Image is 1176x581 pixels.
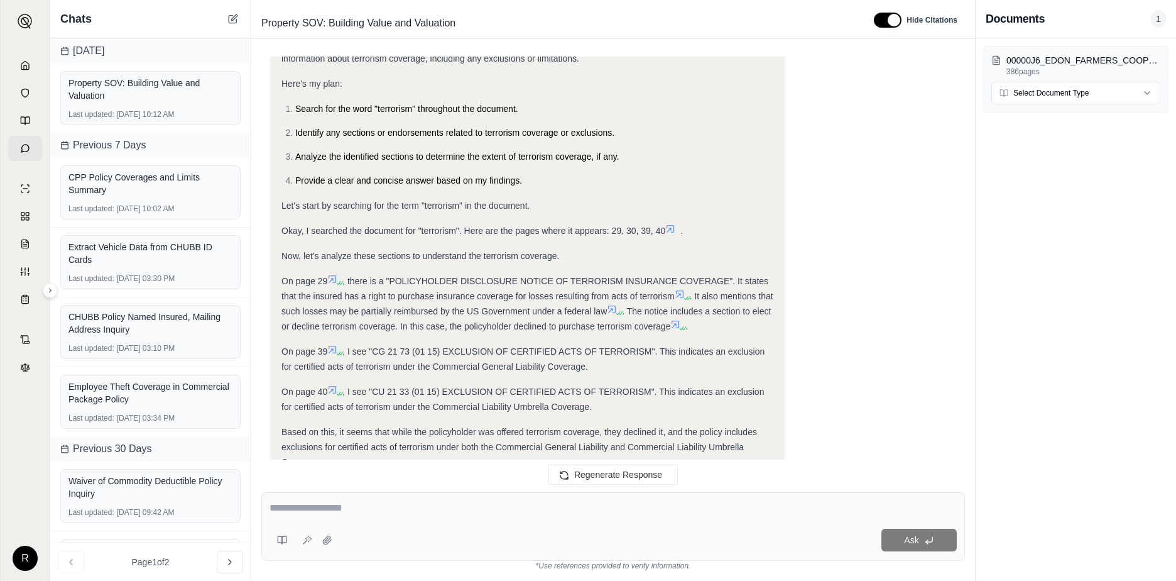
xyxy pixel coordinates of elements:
[680,226,683,236] span: .
[991,54,1160,77] button: 00000J6_EDON_FARMERS_COOPERATIVE_PAC2605757_10_000.PDF386pages
[256,13,460,33] span: Property SOV: Building Value and Valuation
[68,204,114,214] span: Last updated:
[295,175,522,185] span: Provide a clear and concise answer based on my findings.
[295,104,518,114] span: Search for the word "terrorism" throughout the document.
[904,535,918,545] span: Ask
[281,201,530,211] span: Let's start by searching for the term "terrorism" in the document.
[68,109,232,119] div: [DATE] 10:12 AM
[68,380,232,406] div: Employee Theft Coverage in Commercial Package Policy
[295,152,619,162] span: Analyze the identified sections to determine the extent of terrorism coverage, if any.
[68,343,232,353] div: [DATE] 03:10 PM
[295,128,614,138] span: Identify any sections or endorsements related to terrorism coverage or exclusions.
[281,276,768,301] span: , there is a "POLICYHOLDER DISCLOSURE NOTICE OF TERRORISM INSURANCE COVERAGE". It states that the...
[13,546,38,571] div: R
[8,176,42,201] a: Single Policy
[906,15,957,25] span: Hide Citations
[68,507,232,517] div: [DATE] 09:42 AM
[8,136,42,161] a: Chat
[68,475,232,500] div: Waiver of Commodity Deductible Policy Inquiry
[574,470,662,480] span: Regenerate Response
[8,204,42,229] a: Policy Comparisons
[226,11,241,26] button: New Chat
[68,507,114,517] span: Last updated:
[986,10,1045,28] h3: Documents
[8,327,42,352] a: Contract Analysis
[8,259,42,284] a: Custom Report
[256,13,859,33] div: Edit Title
[13,9,38,34] button: Expand sidebar
[68,204,232,214] div: [DATE] 10:02 AM
[1006,54,1160,67] p: 00000J6_EDON_FARMERS_COOPERATIVE_PAC2605757_10_000.PDF
[43,283,58,298] button: Expand sidebar
[281,79,342,89] span: Here's my plan:
[281,276,327,286] span: On page 29
[68,311,232,336] div: CHUBB Policy Named Insured, Mailing Address Inquiry
[50,133,251,158] div: Previous 7 Days
[281,38,732,64] span: for any information about terrorism coverage, including any exclusions or limitations.
[8,355,42,380] a: Legal Search Engine
[68,109,114,119] span: Last updated:
[50,38,251,64] div: [DATE]
[281,427,757,467] span: Based on this, it seems that while the policyholder was offered terrorism coverage, they declined...
[132,556,170,568] span: Page 1 of 2
[8,108,42,133] a: Prompt Library
[685,321,688,331] span: .
[1151,10,1166,28] span: 1
[68,343,114,353] span: Last updated:
[50,436,251,462] div: Previous 30 Days
[881,529,957,551] button: Ask
[8,53,42,78] a: Home
[281,346,327,357] span: On page 39
[68,413,114,423] span: Last updated:
[18,14,33,29] img: Expand sidebar
[281,387,327,397] span: On page 40
[68,274,232,284] div: [DATE] 03:30 PM
[281,387,764,412] span: , I see "CU 21 33 (01 15) EXCLUSION OF CERTIFIED ACTS OF TERRORISM". This indicates an exclusion ...
[68,77,232,102] div: Property SOV: Building Value and Valuation
[281,346,765,372] span: , I see "CG 21 73 (01 15) EXCLUSION OF CERTIFIED ACTS OF TERRORISM". This indicates an exclusion ...
[281,251,559,261] span: Now, let's analyze these sections to understand the terrorism coverage.
[281,306,771,331] span: . The notice includes a section to elect or decline terrorism coverage. In this case, the policyh...
[68,171,232,196] div: CPP Policy Coverages and Limits Summary
[68,413,232,423] div: [DATE] 03:34 PM
[281,226,665,236] span: Okay, I searched the document for "terrorism". Here are the pages where it appears: 29, 30, 39, 40
[68,274,114,284] span: Last updated:
[1006,67,1160,77] p: 386 pages
[68,241,232,266] div: Extract Vehicle Data from CHUBB ID Cards
[8,287,42,312] a: Coverage Table
[8,80,42,106] a: Documents Vault
[261,561,965,571] div: *Use references provided to verify information.
[281,291,773,316] span: . It also mentions that such losses may be partially reimbursed by the US Government under a fede...
[60,10,92,28] span: Chats
[548,465,678,485] button: Regenerate Response
[8,231,42,257] a: Claim Coverage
